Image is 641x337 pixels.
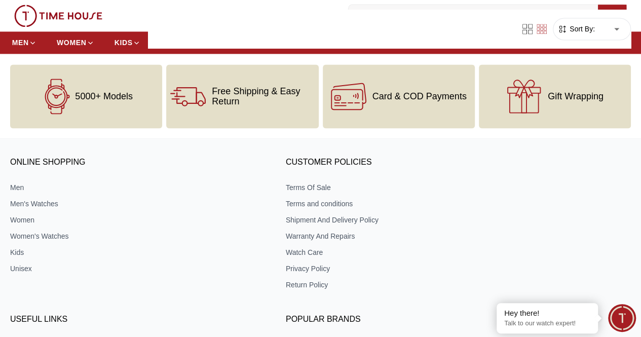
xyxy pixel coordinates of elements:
[10,247,263,257] a: Kids
[10,215,263,225] a: Women
[10,182,263,193] a: Men
[504,319,590,328] p: Talk to our watch expert!
[12,33,36,52] a: MEN
[557,24,595,34] button: Sort By:
[10,312,263,327] h3: USEFUL LINKS
[115,38,133,48] span: KIDS
[57,33,94,52] a: WOMEN
[14,5,102,27] img: ...
[608,304,636,332] div: Chat Widget
[286,280,539,290] a: Return Policy
[286,155,539,170] h3: CUSTOMER POLICIES
[12,38,29,48] span: MEN
[115,33,140,52] a: KIDS
[10,155,263,170] h3: ONLINE SHOPPING
[10,199,263,209] a: Men's Watches
[10,231,263,241] a: Women's Watches
[568,24,595,34] span: Sort By:
[372,91,467,101] span: Card & COD Payments
[548,91,604,101] span: Gift Wrapping
[286,231,539,241] a: Warranty And Repairs
[10,264,263,274] a: Unisex
[286,312,539,327] h3: Popular Brands
[286,199,539,209] a: Terms and conditions
[286,182,539,193] a: Terms Of Sale
[286,215,539,225] a: Shipment And Delivery Policy
[286,247,539,257] a: Watch Care
[57,38,87,48] span: WOMEN
[75,91,133,101] span: 5000+ Models
[212,86,314,106] span: Free Shipping & Easy Return
[286,264,539,274] a: Privacy Policy
[504,308,590,318] div: Hey there!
